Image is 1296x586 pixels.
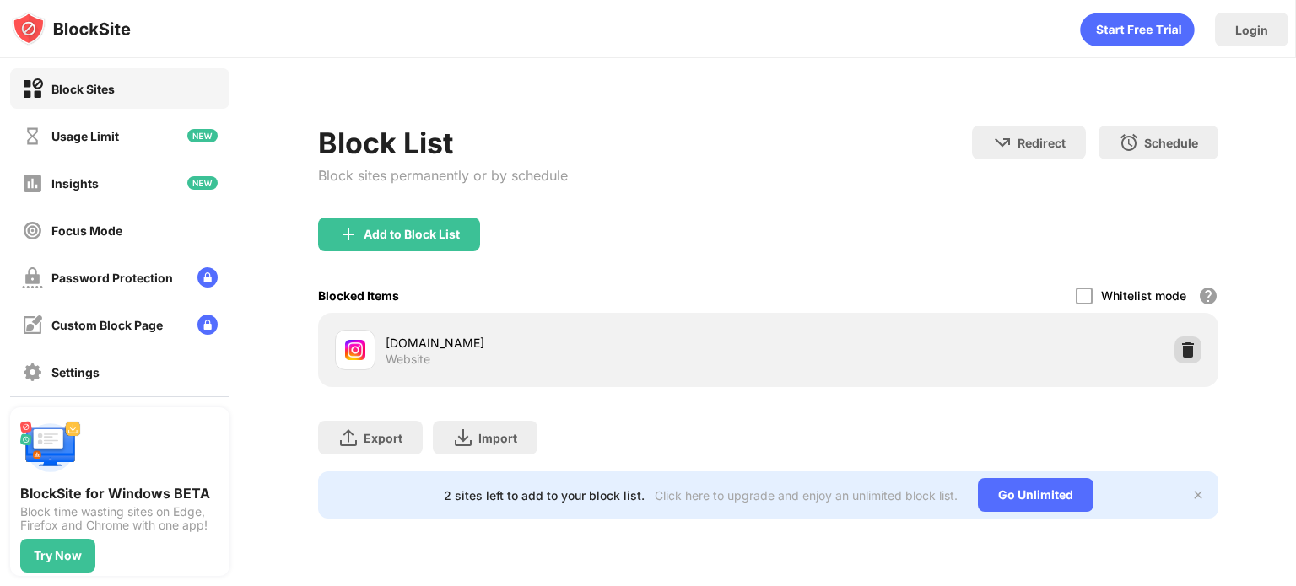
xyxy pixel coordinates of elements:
[1101,288,1186,303] div: Whitelist mode
[1191,488,1205,502] img: x-button.svg
[51,129,119,143] div: Usage Limit
[22,315,43,336] img: customize-block-page-off.svg
[1080,13,1195,46] div: animation
[478,431,517,445] div: Import
[22,78,43,99] img: block-on.svg
[34,549,82,562] div: Try Now
[318,288,399,303] div: Blocked Items
[197,267,218,288] img: lock-menu.svg
[51,271,173,285] div: Password Protection
[22,267,43,288] img: password-protection-off.svg
[364,228,460,241] div: Add to Block List
[318,167,568,184] div: Block sites permanently or by schedule
[345,340,365,360] img: favicons
[51,318,163,332] div: Custom Block Page
[655,488,958,503] div: Click here to upgrade and enjoy an unlimited block list.
[1235,23,1268,37] div: Login
[20,505,219,532] div: Block time wasting sites on Edge, Firefox and Chrome with one app!
[187,129,218,142] img: new-icon.svg
[12,12,131,46] img: logo-blocksite.svg
[386,352,430,367] div: Website
[364,431,402,445] div: Export
[22,126,43,147] img: time-usage-off.svg
[978,478,1093,512] div: Go Unlimited
[386,334,768,352] div: [DOMAIN_NAME]
[1018,136,1066,150] div: Redirect
[51,176,99,191] div: Insights
[20,485,219,502] div: BlockSite for Windows BETA
[1144,136,1198,150] div: Schedule
[318,126,568,160] div: Block List
[22,362,43,383] img: settings-off.svg
[51,82,115,96] div: Block Sites
[51,365,100,379] div: Settings
[20,417,81,478] img: push-desktop.svg
[22,173,43,194] img: insights-off.svg
[444,488,645,503] div: 2 sites left to add to your block list.
[22,220,43,241] img: focus-off.svg
[197,315,218,335] img: lock-menu.svg
[51,223,122,238] div: Focus Mode
[187,176,218,190] img: new-icon.svg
